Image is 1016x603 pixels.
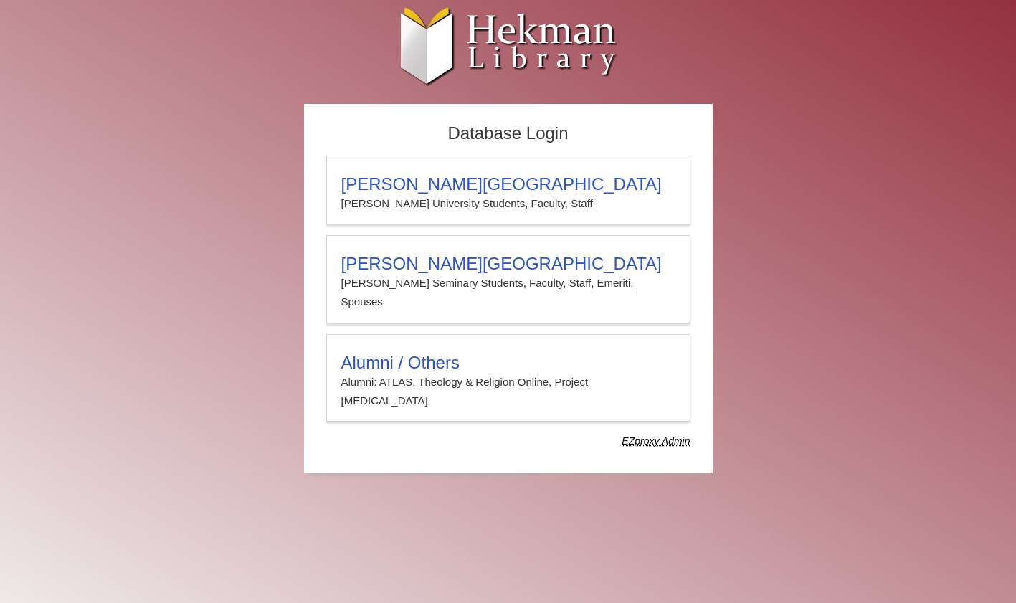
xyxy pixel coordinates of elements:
h3: [PERSON_NAME][GEOGRAPHIC_DATA] [341,174,675,194]
h3: [PERSON_NAME][GEOGRAPHIC_DATA] [341,254,675,274]
a: [PERSON_NAME][GEOGRAPHIC_DATA][PERSON_NAME] University Students, Faculty, Staff [326,156,690,224]
p: Alumni: ATLAS, Theology & Religion Online, Project [MEDICAL_DATA] [341,373,675,411]
h3: Alumni / Others [341,353,675,373]
dfn: Use Alumni login [622,435,690,447]
a: [PERSON_NAME][GEOGRAPHIC_DATA][PERSON_NAME] Seminary Students, Faculty, Staff, Emeriti, Spouses [326,235,690,323]
p: [PERSON_NAME] University Students, Faculty, Staff [341,194,675,213]
summary: Alumni / OthersAlumni: ATLAS, Theology & Religion Online, Project [MEDICAL_DATA] [341,353,675,411]
h2: Database Login [319,119,698,148]
p: [PERSON_NAME] Seminary Students, Faculty, Staff, Emeriti, Spouses [341,274,675,312]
